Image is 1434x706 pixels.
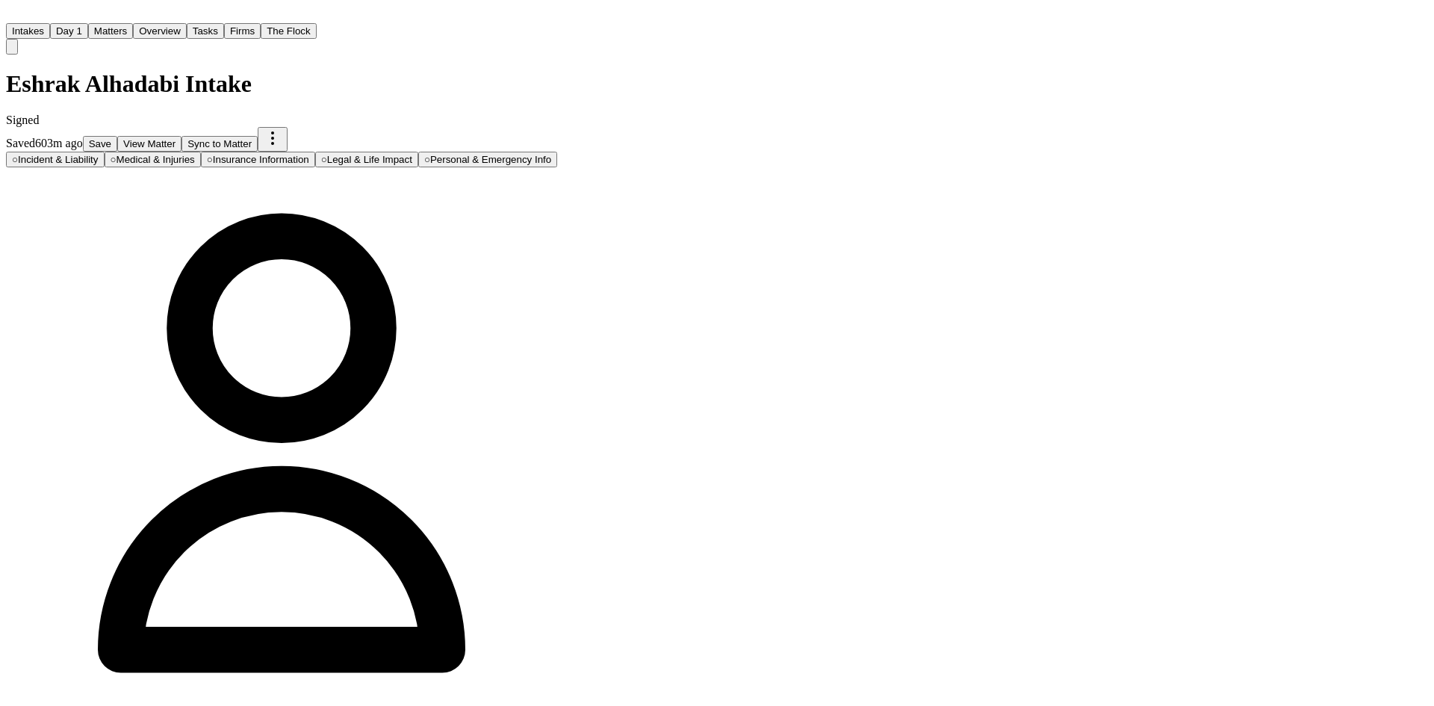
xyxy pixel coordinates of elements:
[213,154,309,165] span: Insurance Information
[6,6,24,20] img: Finch Logo
[117,136,181,152] button: View Matter
[6,23,50,39] button: Intakes
[117,154,195,165] span: Medical & Injuries
[315,152,418,167] button: Go to Legal & Life Impact
[6,137,83,149] span: Saved 603m ago
[105,152,201,167] button: Go to Medical & Injuries
[187,24,224,37] a: Tasks
[201,152,315,167] button: Go to Insurance Information
[111,154,117,165] span: ○
[418,152,557,167] button: Go to Personal & Emergency Info
[261,23,317,39] button: The Flock
[50,23,88,39] button: Day 1
[424,154,430,165] span: ○
[133,23,187,39] button: Overview
[327,154,412,165] span: Legal & Life Impact
[224,23,261,39] button: Firms
[6,70,557,98] h1: Eshrak Alhadabi Intake
[88,23,133,39] button: Matters
[133,24,187,37] a: Overview
[224,24,261,37] a: Firms
[88,24,133,37] a: Matters
[6,10,24,22] a: Home
[6,152,105,167] button: Go to Incident & Liability
[258,127,288,152] button: More actions
[321,154,327,165] span: ○
[187,23,224,39] button: Tasks
[18,154,98,165] span: Incident & Liability
[6,24,50,37] a: Intakes
[12,154,18,165] span: ○
[50,24,88,37] a: Day 1
[207,154,213,165] span: ○
[6,114,39,126] span: Signed
[181,136,258,152] button: Sync to Matter
[261,24,317,37] a: The Flock
[430,154,551,165] span: Personal & Emergency Info
[83,136,117,152] button: Save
